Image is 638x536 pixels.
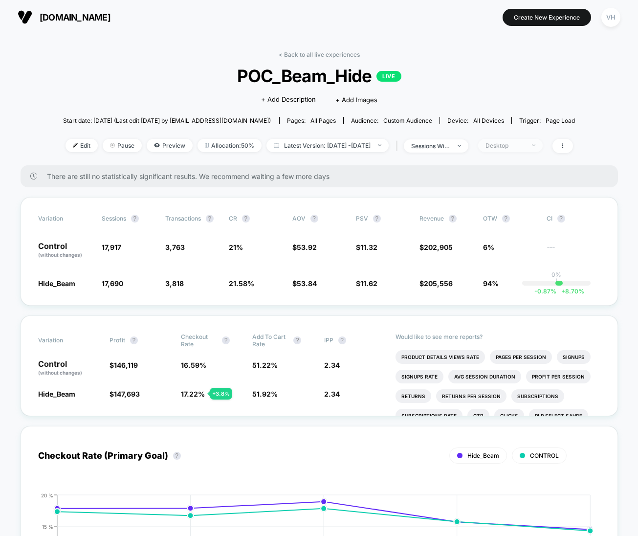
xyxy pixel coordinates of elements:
[41,492,53,498] tspan: 20 %
[502,215,510,223] button: ?
[292,243,317,251] span: $
[483,215,537,223] span: OTW
[419,279,453,288] span: $
[173,452,181,460] button: ?
[252,361,278,369] span: 51.22 %
[419,243,453,251] span: $
[503,9,591,26] button: Create New Experience
[557,215,565,223] button: ?
[324,390,340,398] span: 2.34
[396,370,443,383] li: Signups Rate
[494,409,524,423] li: Clicks
[458,145,461,147] img: end
[63,117,271,124] span: Start date: [DATE] (Last edit [DATE] by [EMAIL_ADDRESS][DOMAIN_NAME])
[131,215,139,223] button: ?
[483,279,499,288] span: 94%
[229,279,254,288] span: 21.58 %
[229,243,243,251] span: 21 %
[287,117,336,124] div: Pages:
[424,243,453,251] span: 202,905
[396,333,600,340] p: Would like to see more reports?
[547,245,600,259] span: ---
[292,279,317,288] span: $
[110,390,140,398] span: $
[18,10,32,24] img: Visually logo
[165,215,201,222] span: Transactions
[546,117,575,124] span: Page Load
[436,389,506,403] li: Returns Per Session
[222,336,230,344] button: ?
[551,271,561,278] p: 0%
[378,144,381,146] img: end
[396,350,485,364] li: Product Details Views Rate
[42,523,53,529] tspan: 15 %
[419,215,444,222] span: Revenue
[532,144,535,146] img: end
[383,117,432,124] span: Custom Audience
[88,66,550,86] span: POC_Beam_Hide
[360,279,377,288] span: 11.62
[110,143,115,148] img: end
[519,117,575,124] div: Trigger:
[449,215,457,223] button: ?
[103,139,142,152] span: Pause
[396,389,431,403] li: Returns
[38,333,92,348] span: Variation
[310,215,318,223] button: ?
[440,117,511,124] span: Device:
[601,8,620,27] div: VH
[530,452,559,459] span: CONTROL
[198,139,262,152] span: Allocation: 50%
[373,215,381,223] button: ?
[490,350,552,364] li: Pages Per Session
[324,361,340,369] span: 2.34
[165,279,184,288] span: 3,818
[511,389,564,403] li: Subscriptions
[181,361,206,369] span: 16.59 %
[324,336,333,344] span: IPP
[38,215,92,223] span: Variation
[526,370,591,383] li: Profit Per Session
[130,336,138,344] button: ?
[181,390,205,398] span: 17.22 %
[394,139,404,153] span: |
[114,390,140,398] span: 147,693
[485,142,525,149] div: Desktop
[110,336,125,344] span: Profit
[556,288,584,295] span: 8.70 %
[547,215,600,223] span: CI
[293,336,301,344] button: ?
[40,12,110,22] span: [DOMAIN_NAME]
[252,333,288,348] span: Add To Cart Rate
[242,215,250,223] button: ?
[73,143,78,148] img: edit
[47,172,598,180] span: There are still no statistically significant results. We recommend waiting a few more days
[38,390,75,398] span: Hide_Beam
[102,215,126,222] span: Sessions
[261,95,316,105] span: + Add Description
[467,452,499,459] span: Hide_Beam
[473,117,504,124] span: all devices
[448,370,521,383] li: Avg Session Duration
[15,9,113,25] button: [DOMAIN_NAME]
[165,243,185,251] span: 3,763
[279,51,360,58] a: < Back to all live experiences
[338,336,346,344] button: ?
[411,142,450,150] div: sessions with impression
[557,350,591,364] li: Signups
[38,360,100,377] p: Control
[38,252,82,258] span: (without changes)
[534,288,556,295] span: -0.87 %
[396,409,462,423] li: Subscriptions Rate
[376,71,401,82] p: LIVE
[598,7,623,27] button: VH
[206,215,214,223] button: ?
[205,143,209,148] img: rebalance
[38,242,92,259] p: Control
[181,333,217,348] span: Checkout Rate
[561,288,565,295] span: +
[356,243,377,251] span: $
[102,279,123,288] span: 17,690
[266,139,389,152] span: Latest Version: [DATE] - [DATE]
[467,409,489,423] li: Ctr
